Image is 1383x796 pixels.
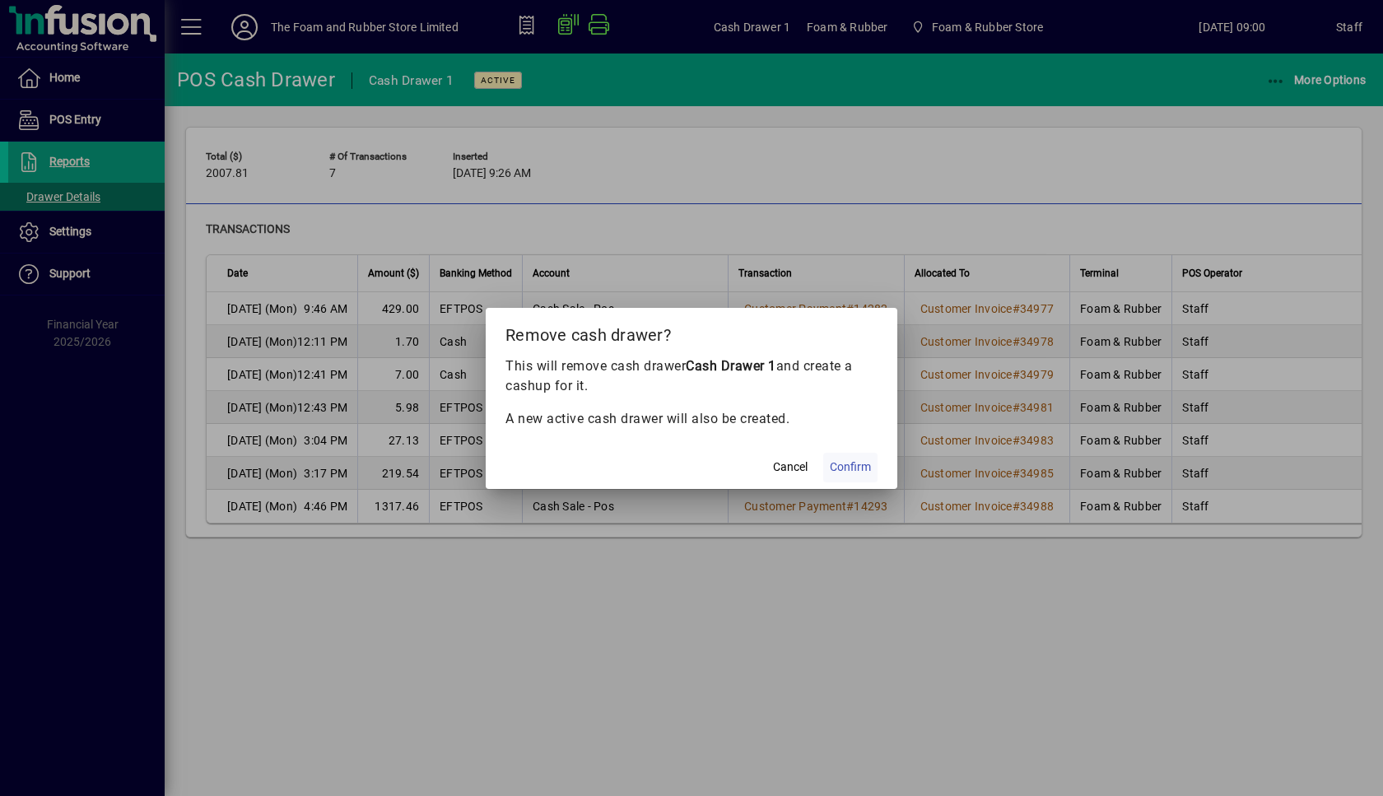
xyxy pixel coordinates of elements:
button: Cancel [764,453,817,482]
p: A new active cash drawer will also be created. [505,409,878,429]
b: Cash Drawer 1 [686,358,776,374]
h2: Remove cash drawer? [486,308,897,356]
span: Cancel [773,459,808,476]
button: Confirm [823,453,878,482]
span: Confirm [830,459,871,476]
p: This will remove cash drawer and create a cashup for it. [505,356,878,396]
